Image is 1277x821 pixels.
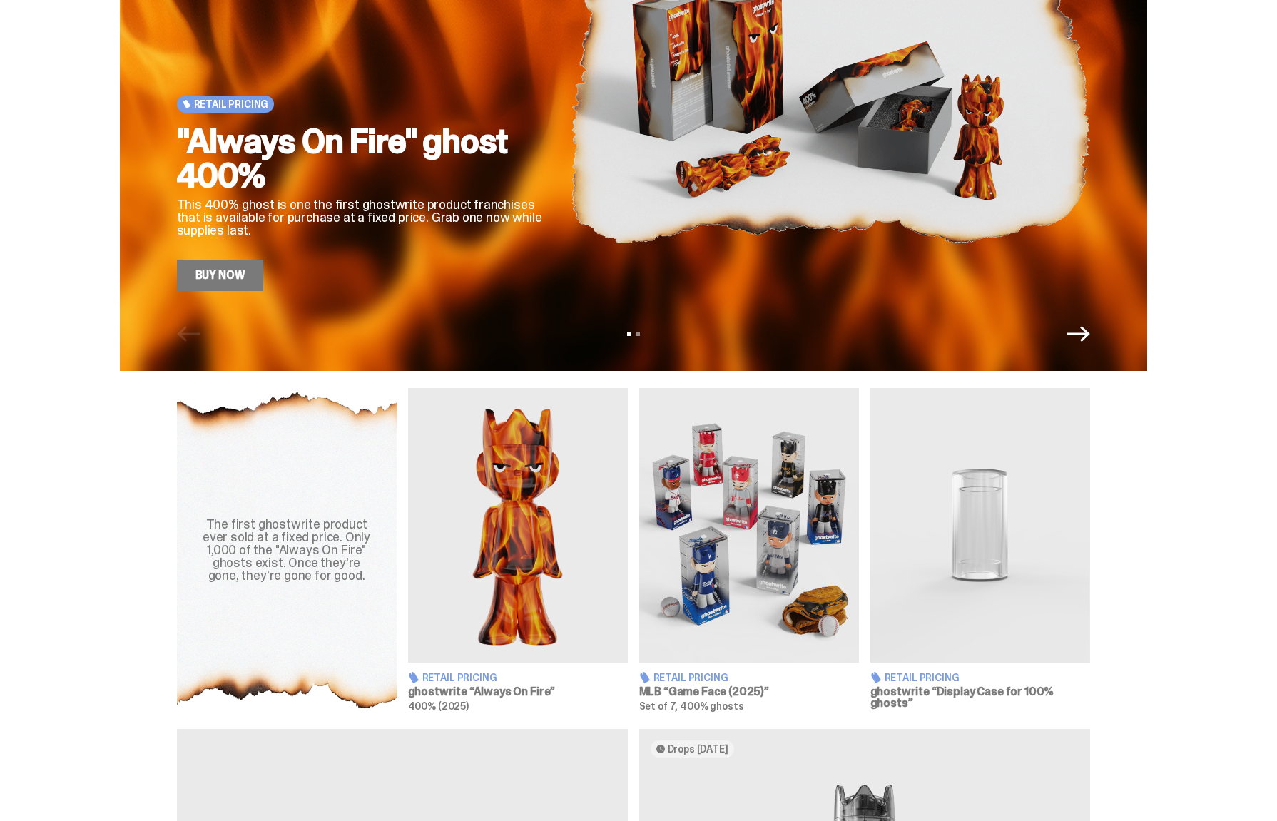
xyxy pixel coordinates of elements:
[668,743,728,755] span: Drops [DATE]
[639,388,859,663] img: Game Face (2025)
[408,686,628,698] h3: ghostwrite “Always On Fire”
[636,332,640,336] button: View slide 2
[408,388,628,663] img: Always On Fire
[1067,322,1090,345] button: Next
[870,686,1090,709] h3: ghostwrite “Display Case for 100% ghosts”
[639,700,744,713] span: Set of 7, 400% ghosts
[194,518,380,582] div: The first ghostwrite product ever sold at a fixed price. Only 1,000 of the "Always On Fire" ghost...
[408,388,628,712] a: Always On Fire Retail Pricing
[653,673,728,683] span: Retail Pricing
[177,260,264,291] a: Buy Now
[870,388,1090,663] img: Display Case for 100% ghosts
[177,198,548,237] p: This 400% ghost is one the first ghostwrite product franchises that is available for purchase at ...
[194,98,269,110] span: Retail Pricing
[627,332,631,336] button: View slide 1
[639,388,859,712] a: Game Face (2025) Retail Pricing
[639,686,859,698] h3: MLB “Game Face (2025)”
[177,124,548,193] h2: "Always On Fire" ghost 400%
[885,673,960,683] span: Retail Pricing
[408,700,469,713] span: 400% (2025)
[870,388,1090,712] a: Display Case for 100% ghosts Retail Pricing
[422,673,497,683] span: Retail Pricing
